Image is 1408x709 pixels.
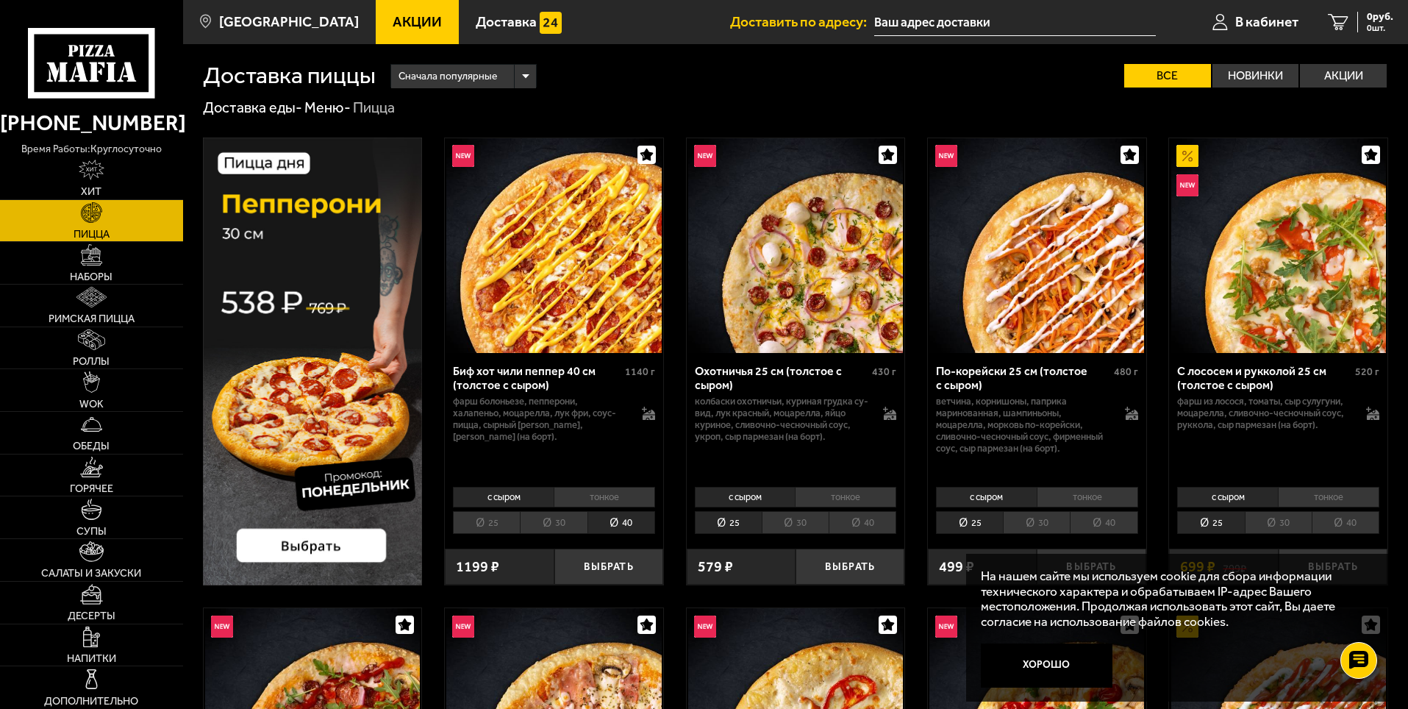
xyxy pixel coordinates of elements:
button: Хорошо [981,644,1113,688]
span: Десерты [68,610,115,621]
li: тонкое [795,487,896,507]
img: Новинка [694,616,716,638]
li: тонкое [1037,487,1138,507]
p: На нашем сайте мы используем cookie для сбора информации технического характера и обрабатываем IP... [981,569,1365,630]
img: Охотничья 25 см (толстое с сыром) [688,138,903,353]
img: Новинка [211,616,233,638]
label: Новинки [1212,64,1299,88]
span: 430 г [872,366,896,378]
span: 0 шт. [1367,24,1393,32]
p: ветчина, корнишоны, паприка маринованная, шампиньоны, моцарелла, морковь по-корейски, сливочно-че... [936,396,1110,455]
label: Акции [1300,64,1387,88]
img: Акционный [1176,145,1198,167]
div: Биф хот чили пеппер 40 см (толстое с сыром) [453,364,621,392]
p: фарш болоньезе, пепперони, халапеньо, моцарелла, лук фри, соус-пицца, сырный [PERSON_NAME], [PERS... [453,396,627,443]
li: 40 [1312,511,1379,534]
p: колбаски охотничьи, куриная грудка су-вид, лук красный, моцарелла, яйцо куриное, сливочно-чесночн... [695,396,869,443]
div: С лососем и рукколой 25 см (толстое с сыром) [1177,364,1351,392]
img: Новинка [694,145,716,167]
a: НовинкаПо-корейски 25 см (толстое с сыром) [928,138,1146,353]
span: 499 ₽ [939,560,974,574]
li: 30 [762,511,829,534]
label: Все [1124,64,1211,88]
span: 480 г [1114,366,1138,378]
li: с сыром [695,487,796,507]
img: Новинка [452,145,474,167]
img: По-корейски 25 см (толстое с сыром) [929,138,1144,353]
img: Новинка [1176,174,1198,196]
li: с сыром [1177,487,1278,507]
a: Доставка еды- [203,99,302,116]
div: Охотничья 25 см (толстое с сыром) [695,364,869,392]
span: Дополнительно [44,696,138,706]
span: Доставка [476,15,537,29]
div: Пицца [353,99,395,118]
span: Наборы [70,271,112,282]
li: 25 [695,511,762,534]
span: 579 ₽ [698,560,733,574]
li: 30 [1245,511,1312,534]
img: 15daf4d41897b9f0e9f617042186c801.svg [540,12,562,34]
li: тонкое [554,487,655,507]
li: 40 [587,511,655,534]
button: Выбрать [1037,549,1146,585]
p: фарш из лосося, томаты, сыр сулугуни, моцарелла, сливочно-чесночный соус, руккола, сыр пармезан (... [1177,396,1351,431]
img: Новинка [935,145,957,167]
span: 0 руб. [1367,12,1393,22]
input: Ваш адрес доставки [874,9,1156,36]
li: с сыром [936,487,1037,507]
button: Выбрать [796,549,904,585]
span: Обеды [73,441,110,451]
img: Новинка [935,616,957,638]
li: с сыром [453,487,554,507]
span: Роллы [73,356,110,366]
button: Выбрать [1279,549,1387,585]
div: По-корейски 25 см (толстое с сыром) [936,364,1110,392]
a: НовинкаБиф хот чили пеппер 40 см (толстое с сыром) [445,138,663,353]
span: 1199 ₽ [456,560,499,574]
li: 30 [1003,511,1070,534]
a: АкционныйНовинкаС лососем и рукколой 25 см (толстое с сыром) [1169,138,1387,353]
span: В кабинет [1235,15,1298,29]
span: Напитки [67,653,116,663]
a: Меню- [304,99,351,116]
img: Новинка [452,616,474,638]
span: Пицца [74,229,110,239]
li: 40 [829,511,896,534]
h1: Доставка пиццы [203,64,376,88]
li: 25 [1177,511,1244,534]
button: Выбрать [554,549,663,585]
span: Доставить по адресу: [730,15,874,29]
span: Сначала популярные [399,63,497,90]
span: Супы [76,526,107,536]
li: тонкое [1278,487,1379,507]
li: 40 [1070,511,1137,534]
span: WOK [79,399,104,409]
li: 25 [453,511,520,534]
span: [GEOGRAPHIC_DATA] [219,15,359,29]
img: С лососем и рукколой 25 см (толстое с сыром) [1171,138,1386,353]
span: Хит [81,186,101,196]
span: Акции [393,15,442,29]
li: 25 [936,511,1003,534]
span: 520 г [1355,366,1379,378]
a: НовинкаОхотничья 25 см (толстое с сыром) [687,138,905,353]
span: 1140 г [625,366,655,378]
li: 30 [520,511,587,534]
span: Римская пицца [49,313,135,324]
img: Биф хот чили пеппер 40 см (толстое с сыром) [446,138,661,353]
span: Горячее [70,483,113,494]
span: Салаты и закуски [41,568,141,578]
